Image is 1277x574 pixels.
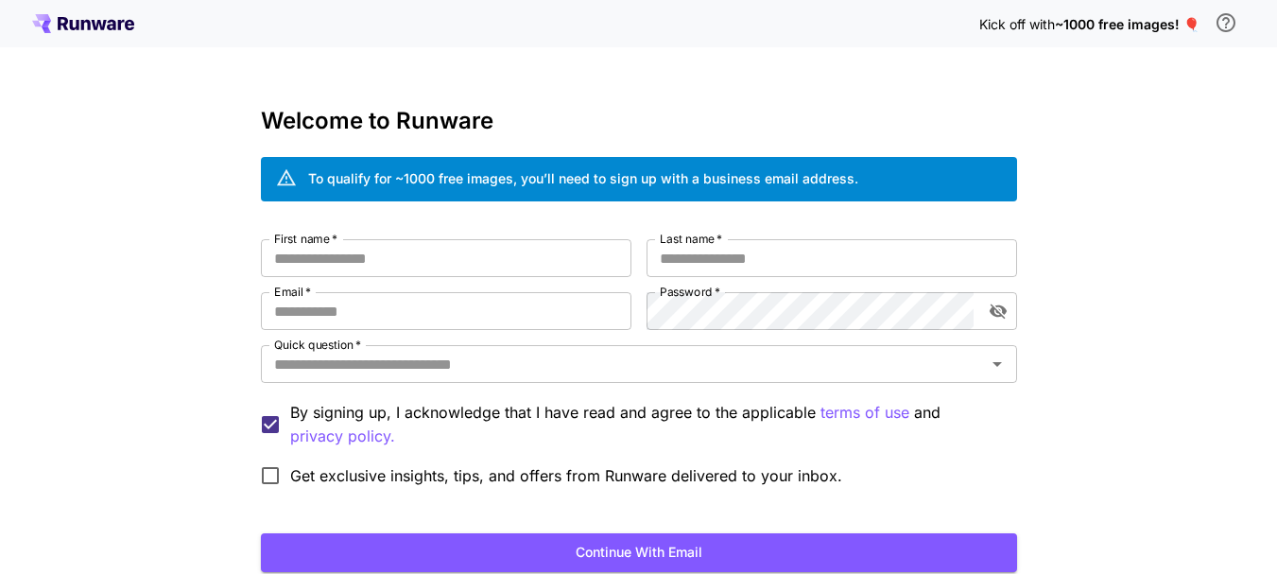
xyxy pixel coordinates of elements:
p: privacy policy. [290,425,395,448]
label: Password [660,284,720,300]
button: In order to qualify for free credit, you need to sign up with a business email address and click ... [1207,4,1245,42]
button: toggle password visibility [981,294,1015,328]
label: Email [274,284,311,300]
button: By signing up, I acknowledge that I have read and agree to the applicable terms of use and [290,425,395,448]
label: Quick question [274,337,361,353]
label: Last name [660,231,722,247]
p: terms of use [820,401,909,425]
button: By signing up, I acknowledge that I have read and agree to the applicable and privacy policy. [820,401,909,425]
label: First name [274,231,337,247]
span: Get exclusive insights, tips, and offers from Runware delivered to your inbox. [290,464,842,487]
p: By signing up, I acknowledge that I have read and agree to the applicable and [290,401,1002,448]
button: Continue with email [261,533,1017,572]
span: Kick off with [979,16,1055,32]
div: To qualify for ~1000 free images, you’ll need to sign up with a business email address. [308,168,858,188]
button: Open [984,351,1010,377]
h3: Welcome to Runware [261,108,1017,134]
span: ~1000 free images! 🎈 [1055,16,1199,32]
